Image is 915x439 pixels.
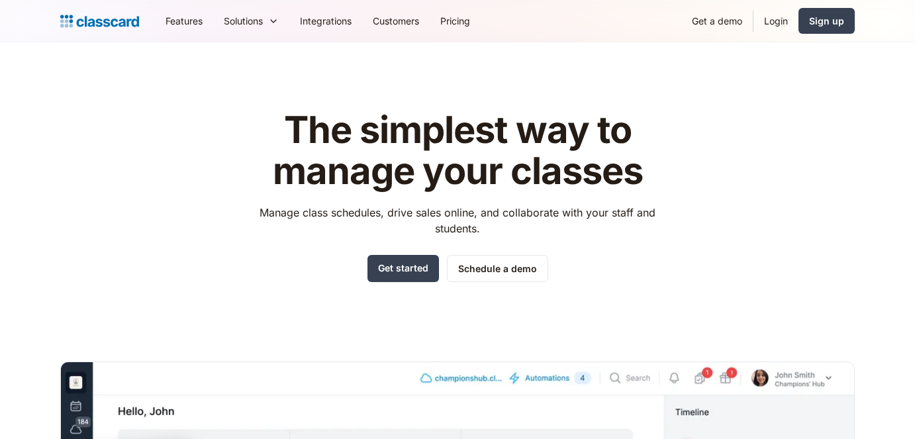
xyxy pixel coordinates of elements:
[289,6,362,36] a: Integrations
[60,12,139,30] a: Logo
[224,14,263,28] div: Solutions
[367,255,439,282] a: Get started
[809,14,844,28] div: Sign up
[430,6,481,36] a: Pricing
[248,110,668,191] h1: The simplest way to manage your classes
[155,6,213,36] a: Features
[213,6,289,36] div: Solutions
[681,6,753,36] a: Get a demo
[362,6,430,36] a: Customers
[447,255,548,282] a: Schedule a demo
[248,205,668,236] p: Manage class schedules, drive sales online, and collaborate with your staff and students.
[798,8,855,34] a: Sign up
[753,6,798,36] a: Login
